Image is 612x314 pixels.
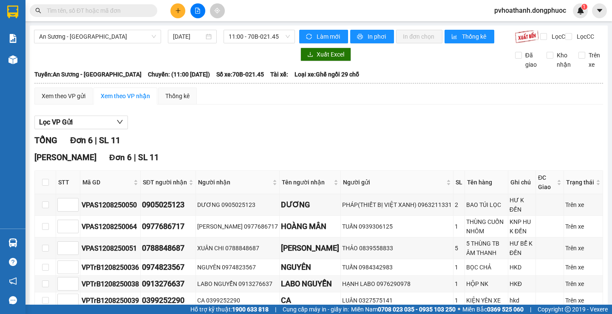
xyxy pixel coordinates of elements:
img: 9k= [515,30,539,43]
span: Miền Bắc [462,305,524,314]
span: bar-chart [451,34,459,40]
div: HỘP NK [466,279,507,289]
div: 5 [455,243,463,253]
img: warehouse-icon [8,55,17,64]
span: message [9,296,17,304]
div: 1 [455,279,463,289]
div: DƯƠNG [281,199,339,211]
td: 0974823567 [141,259,196,276]
div: CA [281,294,339,306]
span: printer [357,34,364,40]
div: 0974823567 [142,261,194,273]
td: VPAS1208250064 [80,216,141,238]
span: SL 11 [138,153,159,162]
div: XUÂN CHI 0788848687 [197,243,278,253]
div: TUẤN 0939306125 [342,222,452,231]
div: THÙNG CUỐN NHÔM [466,217,507,236]
span: Trên xe [585,51,603,69]
span: file-add [195,8,201,14]
span: Đã giao [522,51,540,69]
span: down [116,119,123,125]
div: HẠNH LABO 0976290978 [342,279,452,289]
span: 11:00 - 70B-021.45 [229,30,290,43]
b: Tuyến: An Sương - [GEOGRAPHIC_DATA] [34,71,142,78]
div: Xem theo VP nhận [101,91,150,101]
div: VPAS1208250064 [82,221,139,232]
div: 1 [455,296,463,305]
div: Trên xe [565,279,601,289]
div: hkd [510,296,534,305]
td: VPTrB1208250039 [80,292,141,309]
th: Ghi chú [508,171,536,194]
span: [PERSON_NAME] [34,153,96,162]
div: VPTrB1208250039 [82,295,139,306]
div: THẢO 0839558833 [342,243,452,253]
div: Trên xe [565,243,601,253]
div: 0399252290 [142,294,194,306]
td: VPAS1208250050 [80,194,141,216]
div: VPAS1208250051 [82,243,139,254]
span: Hỗ trợ kỹ thuật: [190,305,269,314]
div: CA 0399252290 [197,296,278,305]
td: CA [280,292,341,309]
span: | [95,135,97,145]
span: | [275,305,276,314]
span: TỔNG [34,135,57,145]
span: notification [9,277,17,285]
strong: 1900 633 818 [232,306,269,313]
div: 0788848687 [142,242,194,254]
div: HKD [510,263,534,272]
td: VPTrB1208250038 [80,276,141,292]
span: Mã GD [82,178,132,187]
td: XUÂN CHI [280,238,341,259]
button: caret-down [592,3,607,18]
td: 0788848687 [141,238,196,259]
div: HƯ BỂ K ĐỀN [510,239,534,257]
img: solution-icon [8,34,17,43]
div: 1 [455,263,463,272]
span: Số xe: 70B-021.45 [216,70,264,79]
td: 0977686717 [141,216,196,238]
button: printerIn phơi [350,30,394,43]
button: Lọc VP Gửi [34,116,128,129]
span: Đơn 6 [70,135,93,145]
span: Kho nhận [553,51,574,69]
span: Lọc CR [548,32,570,41]
div: TUẤN 0984342983 [342,263,452,272]
span: pvhoathanh.dongphuoc [487,5,573,16]
span: aim [214,8,220,14]
div: Trên xe [565,296,601,305]
div: DƯƠNG 0905025123 [197,200,278,209]
div: 0977686717 [142,221,194,232]
div: Trên xe [565,263,601,272]
td: NGUYÊN [280,259,341,276]
span: Miền Nam [351,305,456,314]
div: VPAS1208250050 [82,200,139,210]
span: Người nhận [198,178,271,187]
span: caret-down [596,7,603,14]
div: 1 [455,222,463,231]
span: Lọc VP Gửi [39,117,73,127]
span: sync [306,34,313,40]
th: SL [453,171,465,194]
strong: 0369 525 060 [487,306,524,313]
span: Người gửi [343,178,445,187]
span: Làm mới [317,32,341,41]
span: plus [175,8,181,14]
span: Loại xe: Ghế ngồi 29 chỗ [295,70,359,79]
span: Xuất Excel [317,50,344,59]
td: VPTrB1208250036 [80,259,141,276]
span: Lọc CC [573,32,595,41]
button: downloadXuất Excel [300,48,351,61]
div: Thống kê [165,91,190,101]
span: | [134,153,136,162]
div: LABO NGUYỄN 0913276637 [197,279,278,289]
div: LUÂN 0327575141 [342,296,452,305]
input: Tìm tên, số ĐT hoặc mã đơn [47,6,147,15]
div: 5 THÙNG TB ÂM THANH [466,239,507,257]
button: In đơn chọn [396,30,442,43]
div: BỌC CHẢ [466,263,507,272]
td: 0399252290 [141,292,196,309]
input: 12/08/2025 [173,32,204,41]
td: 0905025123 [141,194,196,216]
